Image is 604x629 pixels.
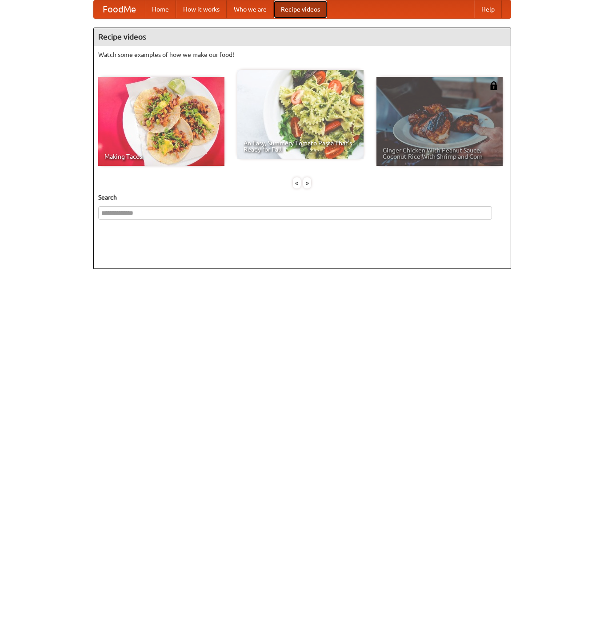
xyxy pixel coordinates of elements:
a: Recipe videos [274,0,327,18]
a: Help [474,0,502,18]
div: « [293,177,301,188]
div: » [303,177,311,188]
a: Who we are [227,0,274,18]
a: Home [145,0,176,18]
a: How it works [176,0,227,18]
span: Making Tacos [104,153,218,160]
a: FoodMe [94,0,145,18]
img: 483408.png [489,81,498,90]
a: An Easy, Summery Tomato Pasta That's Ready for Fall [237,70,364,159]
h4: Recipe videos [94,28,511,46]
a: Making Tacos [98,77,224,166]
p: Watch some examples of how we make our food! [98,50,506,59]
h5: Search [98,193,506,202]
span: An Easy, Summery Tomato Pasta That's Ready for Fall [244,140,357,152]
